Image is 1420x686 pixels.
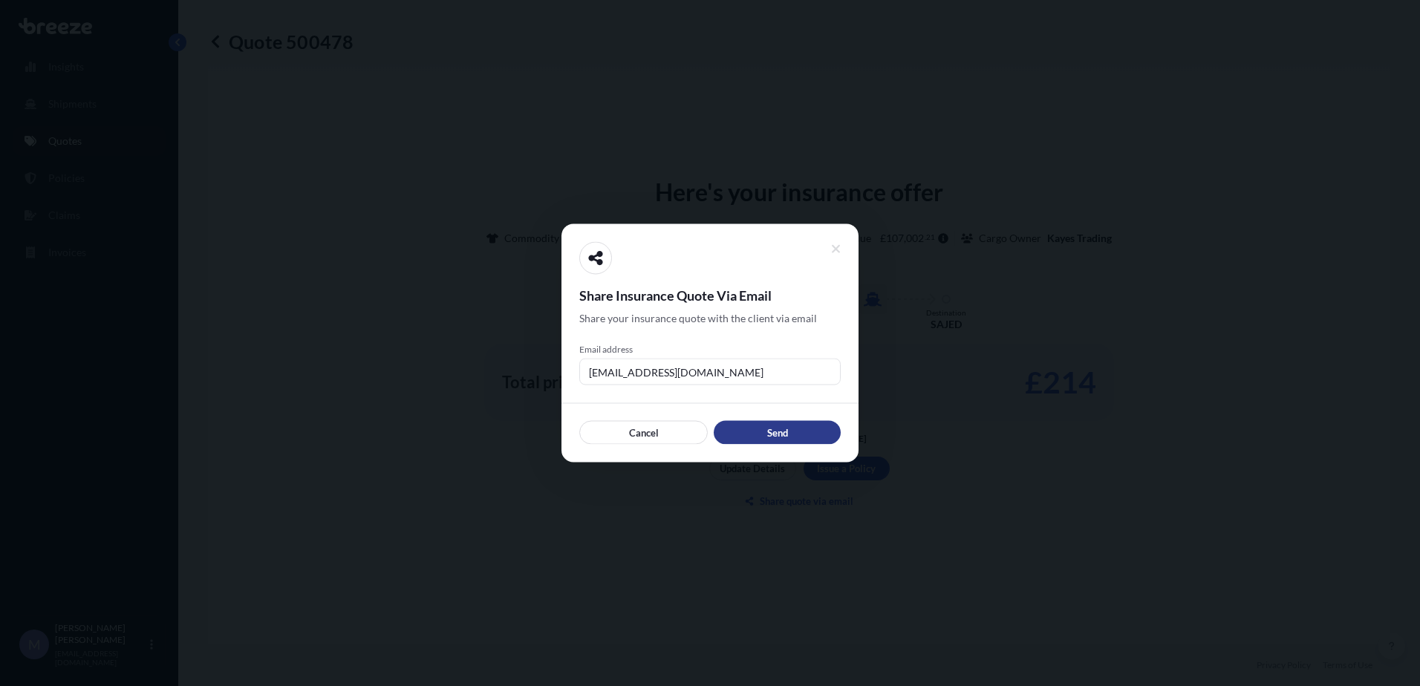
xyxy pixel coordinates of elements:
[629,425,659,440] p: Cancel
[579,359,841,385] input: example@gmail.com
[767,425,788,440] p: Send
[579,421,708,445] button: Cancel
[579,287,841,304] span: Share Insurance Quote Via Email
[579,344,841,356] span: Email address
[579,311,817,326] span: Share your insurance quote with the client via email
[714,421,841,445] button: Send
